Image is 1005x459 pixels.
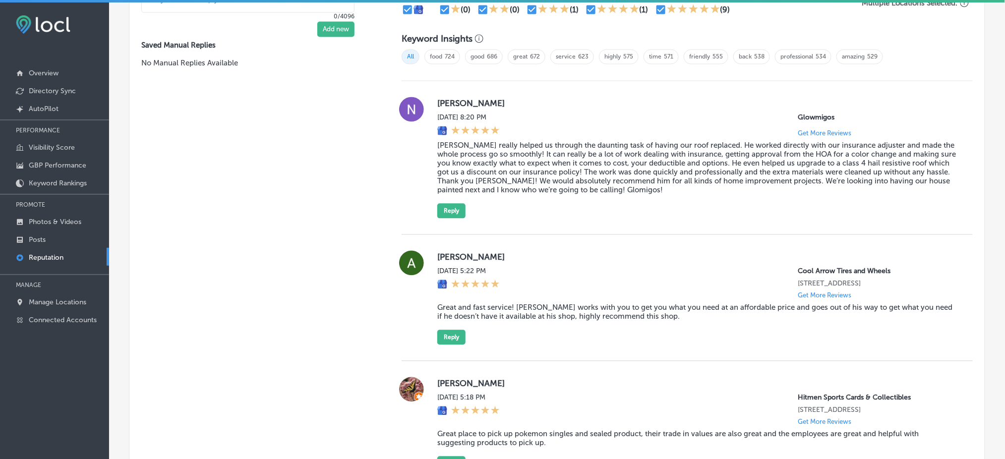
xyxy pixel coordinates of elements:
[29,235,46,244] p: Posts
[437,303,957,321] blockquote: Great and fast service! [PERSON_NAME] works with you to get you what you need at an affordable pr...
[471,54,484,60] a: good
[604,54,621,60] a: highly
[29,69,59,77] p: Overview
[451,406,500,417] div: 5 Stars
[16,15,70,34] img: fda3e92497d09a02dc62c9cd864e3231.png
[29,161,86,170] p: GBP Performance
[798,267,957,276] p: Cool Arrow Tires and Wheels
[437,141,957,195] blockquote: [PERSON_NAME] really helped us through the daunting task of having our roof replaced. He worked d...
[437,394,500,402] label: [DATE] 5:18 PM
[689,54,710,60] a: friendly
[780,54,813,60] a: professional
[712,54,723,60] a: 555
[29,253,63,262] p: Reputation
[437,252,957,262] label: [PERSON_NAME]
[141,58,370,69] p: No Manual Replies Available
[510,5,520,14] div: (0)
[437,379,957,389] label: [PERSON_NAME]
[798,406,957,414] p: 1694 Water Tower Way Suite 105
[798,394,957,402] p: Hitmen Sports Cards & Collectibles
[720,5,730,14] div: (9)
[739,54,752,60] a: back
[597,4,640,16] div: 4 Stars
[29,316,97,324] p: Connected Accounts
[29,87,76,95] p: Directory Sync
[816,54,826,60] a: 534
[538,4,570,16] div: 3 Stars
[451,126,500,137] div: 5 Stars
[317,22,355,37] button: Add new
[29,179,87,187] p: Keyword Rankings
[437,114,500,122] label: [DATE] 8:20 PM
[664,54,673,60] a: 571
[487,54,497,60] a: 686
[649,54,661,60] a: time
[402,50,419,64] span: All
[798,292,852,299] p: Get More Reviews
[437,330,466,345] button: Reply
[451,4,461,16] div: 1 Star
[445,54,455,60] a: 724
[798,130,852,137] p: Get More Reviews
[489,4,510,16] div: 2 Stars
[640,5,649,14] div: (1)
[798,114,957,122] p: Glowmigos
[430,54,442,60] a: food
[578,54,589,60] a: 623
[667,4,720,16] div: 5 Stars
[530,54,540,60] a: 672
[437,204,466,219] button: Reply
[402,34,473,45] h3: Keyword Insights
[29,143,75,152] p: Visibility Score
[437,430,957,448] blockquote: Great place to pick up pokemon singles and sealed product, their trade in values are also great a...
[451,280,500,290] div: 5 Stars
[29,298,86,306] p: Manage Locations
[437,99,957,109] label: [PERSON_NAME]
[754,54,765,60] a: 538
[437,267,500,276] label: [DATE] 5:22 PM
[867,54,878,60] a: 529
[798,418,852,426] p: Get More Reviews
[623,54,633,60] a: 575
[798,280,957,288] p: 161 S Federal Blvd
[141,41,370,50] label: Saved Manual Replies
[570,5,579,14] div: (1)
[29,105,59,113] p: AutoPilot
[556,54,576,60] a: service
[29,218,81,226] p: Photos & Videos
[141,13,355,20] p: 0/4096
[842,54,865,60] a: amazing
[461,5,471,14] div: (0)
[513,54,528,60] a: great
